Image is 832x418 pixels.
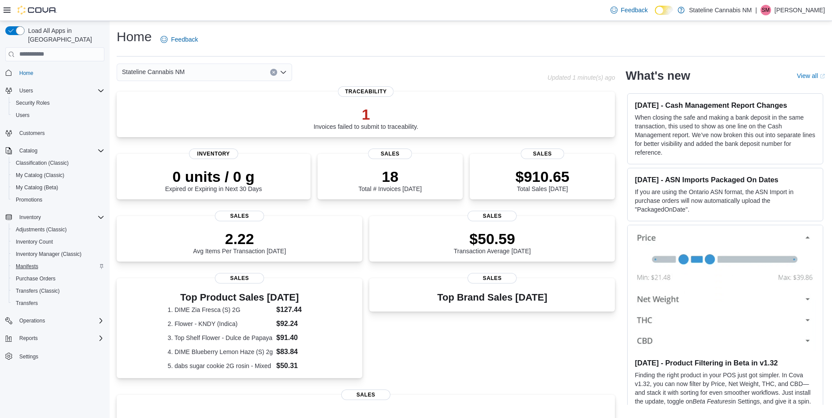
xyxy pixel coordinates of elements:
[9,285,108,297] button: Transfers (Classic)
[2,332,108,344] button: Reports
[621,6,648,14] span: Feedback
[314,106,418,130] div: Invoices failed to submit to traceability.
[18,6,57,14] img: Cova
[12,237,104,247] span: Inventory Count
[12,110,104,120] span: Users
[797,72,825,79] a: View allExternal link
[607,1,651,19] a: Feedback
[9,194,108,206] button: Promotions
[12,261,42,272] a: Manifests
[171,35,198,44] span: Feedback
[12,224,104,235] span: Adjustments (Classic)
[9,109,108,121] button: Users
[12,237,57,247] a: Inventory Count
[19,353,38,360] span: Settings
[341,390,390,400] span: Sales
[168,305,273,314] dt: 1. DIME Zia Fresca (S) 2G
[635,358,816,367] h3: [DATE] - Product Filtering in Beta in v1.32
[16,315,104,326] span: Operations
[12,195,104,205] span: Promotions
[635,101,816,110] h3: [DATE] - Cash Management Report Changes
[165,168,262,192] div: Expired or Expiring in Next 30 Days
[16,263,38,270] span: Manifests
[12,98,104,108] span: Security Roles
[276,347,311,357] dd: $83.84
[276,361,311,371] dd: $50.31
[12,224,70,235] a: Adjustments (Classic)
[12,286,104,296] span: Transfers (Classic)
[12,158,104,168] span: Classification (Classic)
[168,347,273,356] dt: 4. DIME Blueberry Lemon Haze (S) 2g
[655,6,673,15] input: Dark Mode
[16,287,60,294] span: Transfers (Classic)
[368,149,412,159] span: Sales
[16,68,37,78] a: Home
[16,196,43,203] span: Promotions
[9,260,108,273] button: Manifests
[16,99,50,106] span: Security Roles
[16,184,58,191] span: My Catalog (Beta)
[193,230,286,255] div: Avg Items Per Transaction [DATE]
[276,333,311,343] dd: $91.40
[16,251,82,258] span: Inventory Manager (Classic)
[2,211,108,223] button: Inventory
[16,275,56,282] span: Purchase Orders
[193,230,286,248] p: 2.22
[314,106,418,123] p: 1
[16,145,104,156] span: Catalog
[5,63,104,386] nav: Complex example
[16,128,48,138] a: Customers
[437,292,547,303] h3: Top Brand Sales [DATE]
[168,361,273,370] dt: 5. dabs sugar cookie 2G rosin - Mixed
[635,113,816,157] p: When closing the safe and making a bank deposit in the same transaction, this used to show as one...
[122,67,185,77] span: Stateline Cannabis NM
[168,319,273,328] dt: 2. Flower - KNDY (Indica)
[16,85,104,96] span: Users
[9,97,108,109] button: Security Roles
[16,67,104,78] span: Home
[358,168,421,192] div: Total # Invoices [DATE]
[12,249,85,259] a: Inventory Manager (Classic)
[19,87,33,94] span: Users
[12,182,62,193] a: My Catalog (Beta)
[2,85,108,97] button: Users
[12,170,104,181] span: My Catalog (Classic)
[820,74,825,79] svg: External link
[693,398,731,405] em: Beta Features
[19,130,45,137] span: Customers
[165,168,262,185] p: 0 units / 0 g
[12,298,104,308] span: Transfers
[16,226,67,233] span: Adjustments (Classic)
[625,69,690,83] h2: What's new
[761,5,771,15] div: Samuel Munoz
[16,212,44,223] button: Inventory
[2,315,108,327] button: Operations
[168,333,273,342] dt: 3. Top Shelf Flower - Dulce de Papaya
[9,273,108,285] button: Purchase Orders
[635,175,816,184] h3: [DATE] - ASN Imports Packaged On Dates
[280,69,287,76] button: Open list of options
[215,211,264,221] span: Sales
[12,273,59,284] a: Purchase Orders
[12,286,63,296] a: Transfers (Classic)
[16,333,104,344] span: Reports
[25,26,104,44] span: Load All Apps in [GEOGRAPHIC_DATA]
[16,128,104,138] span: Customers
[117,28,152,46] h1: Home
[19,335,38,342] span: Reports
[635,371,816,414] p: Finding the right product in your POS just got simpler. In Cova v1.32, you can now filter by Pric...
[762,5,770,15] span: SM
[12,273,104,284] span: Purchase Orders
[168,292,311,303] h3: Top Product Sales [DATE]
[338,86,394,97] span: Traceability
[19,147,37,154] span: Catalog
[16,238,53,245] span: Inventory Count
[16,159,69,166] span: Classification (Classic)
[276,305,311,315] dd: $127.44
[635,188,816,214] p: If you are using the Ontario ASN format, the ASN Import in purchase orders will now automatically...
[358,168,421,185] p: 18
[755,5,757,15] p: |
[19,70,33,77] span: Home
[16,300,38,307] span: Transfers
